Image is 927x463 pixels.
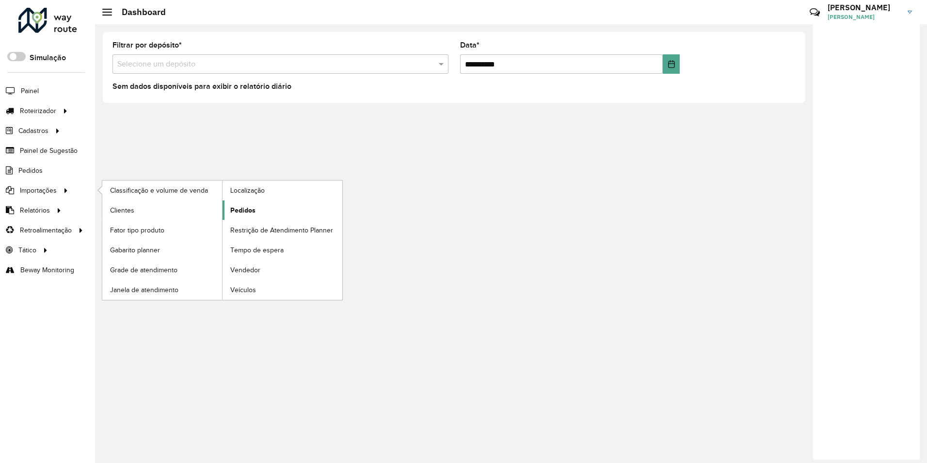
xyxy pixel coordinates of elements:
[223,220,342,240] a: Restrição de Atendimento Planner
[828,13,900,21] span: [PERSON_NAME]
[230,285,256,295] span: Veículos
[230,205,256,215] span: Pedidos
[20,106,56,116] span: Roteirizador
[112,7,166,17] h2: Dashboard
[110,245,160,255] span: Gabarito planner
[18,245,36,255] span: Tático
[230,225,333,235] span: Restrição de Atendimento Planner
[223,181,342,200] a: Localização
[112,81,291,92] label: Sem dados disponíveis para exibir o relatório diário
[223,200,342,220] a: Pedidos
[102,240,222,260] a: Gabarito planner
[110,285,178,295] span: Janela de atendimento
[102,220,222,240] a: Fator tipo produto
[110,185,208,196] span: Classificação e volume de venda
[230,245,284,255] span: Tempo de espera
[102,181,222,200] a: Classificação e volume de venda
[663,54,680,74] button: Choose Date
[102,200,222,220] a: Clientes
[223,280,342,299] a: Veículos
[110,265,177,275] span: Grade de atendimento
[30,52,66,64] label: Simulação
[223,240,342,260] a: Tempo de espera
[20,185,57,196] span: Importações
[102,280,222,299] a: Janela de atendimento
[112,39,182,51] label: Filtrar por depósito
[828,3,900,12] h3: [PERSON_NAME]
[20,265,74,275] span: Beway Monitoring
[804,2,825,23] a: Contato Rápido
[20,146,78,156] span: Painel de Sugestão
[21,86,39,96] span: Painel
[223,260,342,280] a: Vendedor
[102,260,222,280] a: Grade de atendimento
[460,39,479,51] label: Data
[18,126,48,136] span: Cadastros
[110,205,134,215] span: Clientes
[20,225,72,235] span: Retroalimentação
[230,265,260,275] span: Vendedor
[20,205,50,215] span: Relatórios
[230,185,265,196] span: Localização
[110,225,164,235] span: Fator tipo produto
[18,165,43,176] span: Pedidos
